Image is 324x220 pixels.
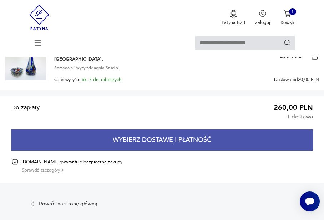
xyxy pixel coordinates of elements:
iframe: Smartsupp widget button [300,191,320,211]
span: Do zapłaty [11,105,40,110]
button: Wybierz dostawę i płatność [11,129,313,151]
button: Szukaj [284,39,292,47]
p: Powrót na stronę główną [39,202,97,206]
img: Ikona certyfikatu [11,159,19,166]
span: Sprzedaje i wysyła: Magpie Studio [54,65,118,72]
button: Sprawdź szczegóły [22,167,64,173]
p: Patyna B2B [222,19,245,26]
img: Wazon sękacz z popielniczką, Ząbkowice. [5,39,46,80]
div: 1 [289,8,296,15]
p: Zaloguj [255,19,270,26]
a: Ikona medaluPatyna B2B [222,10,245,26]
img: Ikona medalu [230,10,237,18]
button: Patyna B2B [222,10,245,26]
span: 260,00 PLN [274,105,313,110]
p: Koszyk [280,19,295,26]
img: Ikonka użytkownika [259,10,266,17]
img: Ikona strzałki w prawo [61,168,64,172]
button: Zaloguj [255,10,270,26]
span: ok. 7 dni roboczych [82,76,121,83]
button: 1Koszyk [280,10,295,26]
a: Powrót na stronę główną [29,201,97,207]
p: + dostawa [287,113,313,120]
span: Dostawa od 20,00 PLN [274,77,319,82]
div: [DOMAIN_NAME] gwarantuje bezpieczne zakupy [22,159,122,173]
span: Czas wysyłki: [54,77,121,82]
img: Ikona koszyka [284,10,291,17]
